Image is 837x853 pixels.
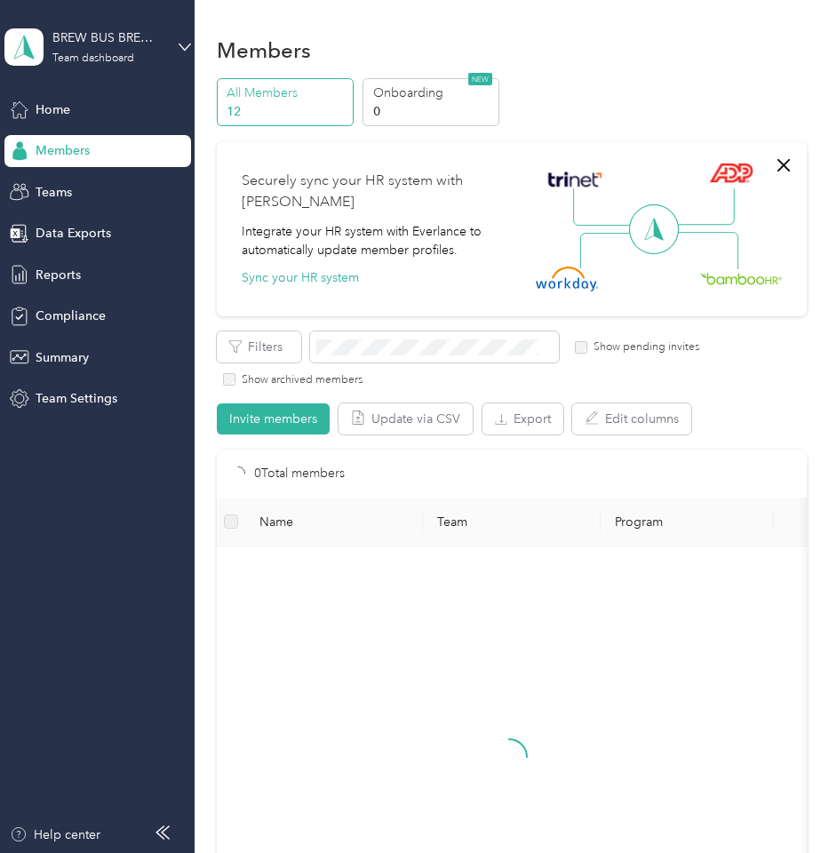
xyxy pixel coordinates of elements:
[573,188,635,227] img: Line Left Up
[242,268,359,287] button: Sync your HR system
[482,403,563,434] button: Export
[373,102,494,121] p: 0
[587,339,699,355] label: Show pending invites
[36,307,106,325] span: Compliance
[36,183,72,202] span: Teams
[217,403,330,434] button: Invite members
[36,348,89,367] span: Summary
[227,102,347,121] p: 12
[468,73,492,85] span: NEW
[52,53,134,64] div: Team dashboard
[217,331,301,363] button: Filters
[373,84,494,102] p: Onboarding
[235,372,363,388] label: Show archived members
[36,141,90,160] span: Members
[544,167,606,192] img: Trinet
[36,266,81,284] span: Reports
[536,267,598,291] img: Workday
[423,498,601,546] th: Team
[601,498,774,546] th: Program
[737,753,837,853] iframe: Everlance-gr Chat Button Frame
[579,232,642,268] img: Line Left Down
[245,498,423,546] th: Name
[254,464,345,483] p: 0 Total members
[227,84,347,102] p: All Members
[572,403,691,434] button: Edit columns
[709,163,753,183] img: ADP
[242,222,542,259] div: Integrate your HR system with Everlance to automatically update member profiles.
[36,224,111,243] span: Data Exports
[676,232,738,270] img: Line Right Down
[259,514,409,530] span: Name
[36,100,70,119] span: Home
[52,28,163,47] div: BREW BUS BREWING INC
[10,825,100,844] button: Help center
[242,171,542,213] div: Securely sync your HR system with [PERSON_NAME]
[673,188,735,226] img: Line Right Up
[339,403,473,434] button: Update via CSV
[36,389,117,408] span: Team Settings
[700,272,782,284] img: BambooHR
[217,41,311,60] h1: Members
